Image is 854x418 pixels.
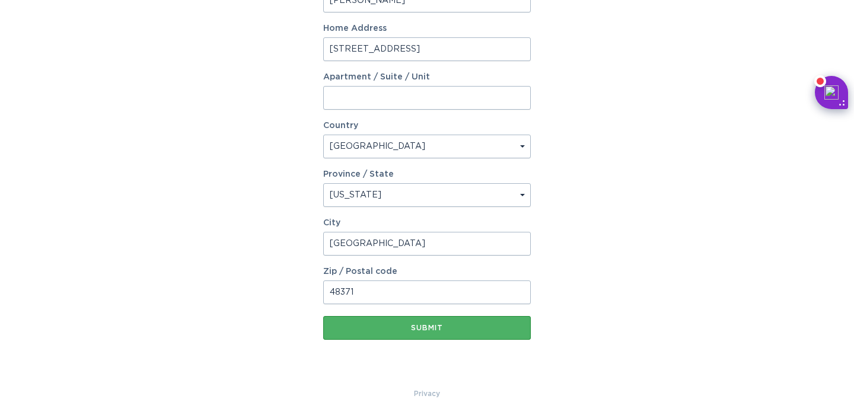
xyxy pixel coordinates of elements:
[323,73,531,81] label: Apartment / Suite / Unit
[323,24,531,33] label: Home Address
[323,219,531,227] label: City
[414,387,440,400] a: Privacy Policy & Terms of Use
[323,170,394,178] label: Province / State
[323,316,531,340] button: Submit
[323,267,531,276] label: Zip / Postal code
[329,324,525,331] div: Submit
[323,122,358,130] label: Country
